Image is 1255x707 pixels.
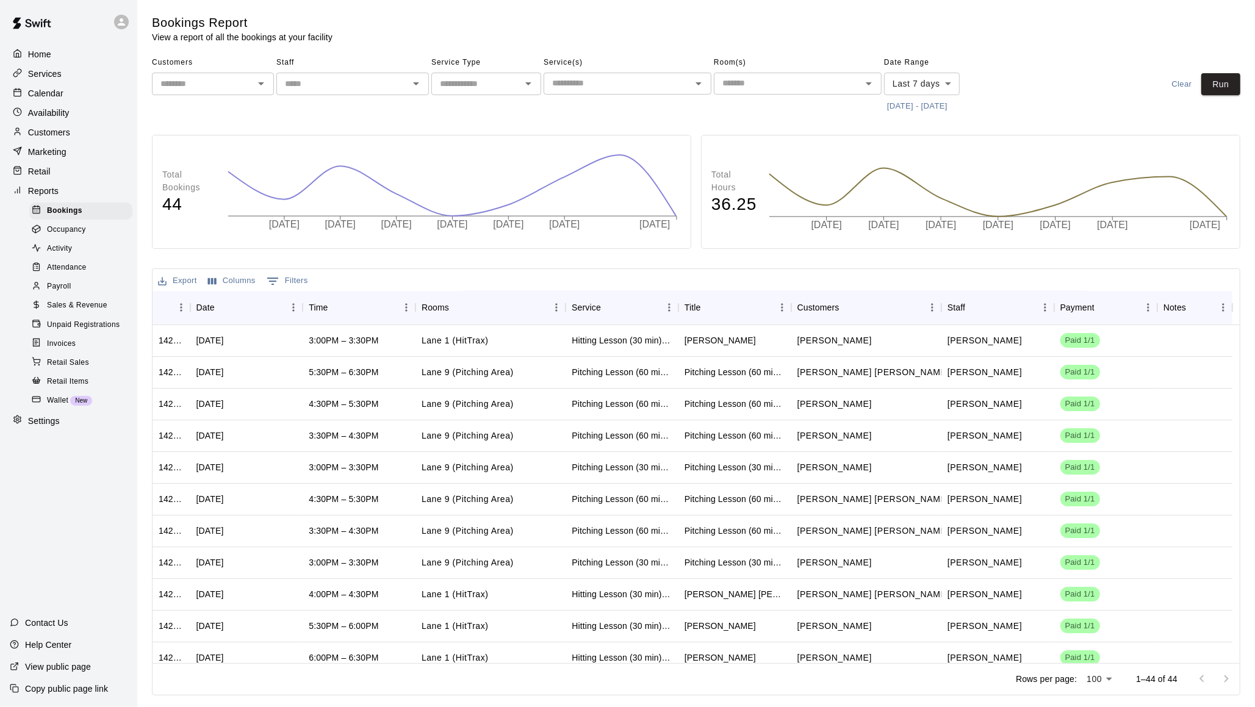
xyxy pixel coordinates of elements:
[685,556,785,569] div: Pitching Lesson (30 min)- Kyle Bunn
[797,620,872,633] p: Alejandro Patrick
[10,104,128,122] a: Availability
[29,221,132,239] div: Occupancy
[29,354,132,371] div: Retail Sales
[303,290,415,325] div: Time
[29,373,132,390] div: Retail Items
[29,317,132,334] div: Unpaid Registrations
[1060,290,1095,325] div: Payment
[205,271,259,290] button: Select columns
[797,556,872,569] p: Talan Webster
[155,271,200,290] button: Export
[948,290,965,325] div: Staff
[422,493,514,506] p: Lane 9 (Pitching Area)
[159,429,184,442] div: 1428480
[422,651,489,664] p: Lane 1 (HitTrax)
[10,65,128,83] a: Services
[422,525,514,537] p: Lane 9 (Pitching Area)
[422,620,489,633] p: Lane 1 (HitTrax)
[10,84,128,102] a: Calendar
[196,461,224,473] div: Tue, Sep 16, 2025
[28,146,67,158] p: Marketing
[162,168,215,194] p: Total Bookings
[941,290,1054,325] div: Staff
[196,366,224,378] div: Tue, Sep 16, 2025
[983,220,1013,231] tspan: [DATE]
[10,143,128,161] div: Marketing
[309,588,378,600] div: 4:00PM – 4:30PM
[284,298,303,317] button: Menu
[328,299,345,316] button: Sort
[196,290,215,325] div: Date
[422,398,514,411] p: Lane 9 (Pitching Area)
[572,525,672,537] div: Pitching Lesson (60 min)- Kyle Bunn
[47,338,76,350] span: Invoices
[1214,298,1232,317] button: Menu
[1186,299,1203,316] button: Sort
[10,123,128,142] a: Customers
[550,220,581,230] tspan: [DATE]
[25,683,108,695] p: Copy public page link
[159,620,184,632] div: 1426688
[29,315,137,334] a: Unpaid Registrations
[1082,670,1117,688] div: 100
[685,651,756,664] div: Juan Carlos Patrick
[884,53,991,73] span: Date Range
[948,398,1022,411] p: Kyle Bunn
[1157,290,1232,325] div: Notes
[309,398,378,410] div: 4:30PM – 5:30PM
[28,415,60,427] p: Settings
[422,366,514,379] p: Lane 9 (Pitching Area)
[685,588,785,600] div: Wells Payne
[685,290,701,325] div: Title
[948,429,1022,442] p: Kyle Bunn
[309,429,378,442] div: 3:30PM – 4:30PM
[685,525,785,537] div: Pitching Lesson (60 min)- Kyle Bunn
[641,220,671,230] tspan: [DATE]
[28,68,62,80] p: Services
[572,334,672,346] div: Hitting Lesson (30 min)- Eric Opelski
[47,243,72,255] span: Activity
[196,620,224,632] div: Tue, Sep 16, 2025
[601,299,618,316] button: Sort
[797,290,840,325] div: Customers
[791,290,941,325] div: Customers
[1190,220,1220,231] tspan: [DATE]
[797,525,949,537] p: Holt Hardwick
[153,290,190,325] div: ID
[10,45,128,63] a: Home
[29,259,137,278] a: Attendance
[47,376,88,388] span: Retail Items
[797,334,872,347] p: Dalton Greene
[797,366,949,379] p: Briggs Baggott
[159,398,184,410] div: 1428483
[381,220,412,230] tspan: [DATE]
[159,651,184,664] div: 1426686
[47,262,87,274] span: Attendance
[70,397,92,404] span: New
[309,334,378,346] div: 3:00PM – 3:30PM
[714,53,882,73] span: Room(s)
[10,162,128,181] a: Retail
[29,391,137,410] a: WalletNew
[47,281,71,293] span: Payroll
[701,299,718,316] button: Sort
[152,53,274,73] span: Customers
[196,398,224,410] div: Tue, Sep 16, 2025
[572,290,601,325] div: Service
[572,651,672,664] div: Hitting Lesson (30 min)- Eric Opelski
[690,75,707,92] button: Open
[1095,299,1112,316] button: Sort
[431,53,541,73] span: Service Type
[685,429,785,442] div: Pitching Lesson (60 min)- Kyle Bunn
[948,366,1022,379] p: Kyle Bunn
[397,298,415,317] button: Menu
[685,398,785,410] div: Pitching Lesson (60 min)- Kyle Bunn
[1036,298,1054,317] button: Menu
[948,334,1022,347] p: Eric Opelski
[1060,462,1100,473] span: Paid 1/1
[797,493,949,506] p: Wells Payne
[159,556,184,569] div: 1428463
[10,182,128,200] div: Reports
[415,290,566,325] div: Rooms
